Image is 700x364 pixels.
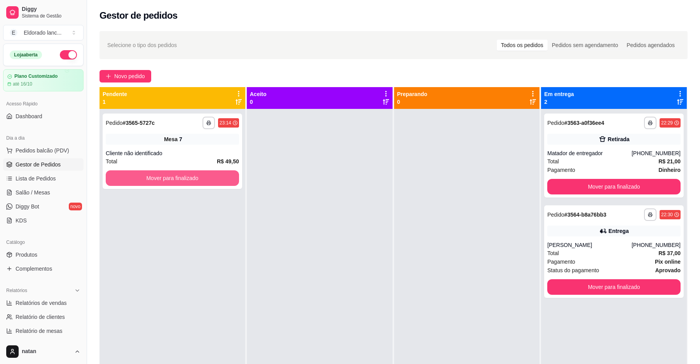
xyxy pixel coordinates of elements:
[100,9,178,22] h2: Gestor de pedidos
[103,90,127,98] p: Pendente
[22,6,80,13] span: Diggy
[658,158,681,164] strong: R$ 21,00
[16,299,67,307] span: Relatórios de vendas
[6,287,27,294] span: Relatórios
[16,189,50,196] span: Salão / Mesas
[3,69,84,91] a: Plano Customizadoaté 16/10
[3,248,84,261] a: Produtos
[16,203,39,210] span: Diggy Bot
[103,98,127,106] p: 1
[658,250,681,256] strong: R$ 37,00
[3,172,84,185] a: Lista de Pedidos
[106,170,239,186] button: Mover para finalizado
[632,149,681,157] div: [PHONE_NUMBER]
[3,132,84,144] div: Dia a dia
[3,144,84,157] button: Pedidos balcão (PDV)
[16,265,52,273] span: Complementos
[564,120,604,126] strong: # 3563-a0f36ee4
[3,158,84,171] a: Gestor de Pedidos
[16,217,27,224] span: KDS
[547,179,681,194] button: Mover para finalizado
[250,98,267,106] p: 0
[3,186,84,199] a: Salão / Mesas
[547,279,681,295] button: Mover para finalizado
[179,135,182,143] div: 7
[3,200,84,213] a: Diggy Botnovo
[22,13,80,19] span: Sistema de Gestão
[397,98,428,106] p: 0
[658,167,681,173] strong: Dinheiro
[16,313,65,321] span: Relatório de clientes
[106,149,239,157] div: Cliente não identificado
[3,3,84,22] a: DiggySistema de Gestão
[547,157,559,166] span: Total
[164,135,178,143] span: Mesa
[3,297,84,309] a: Relatórios de vendas
[3,342,84,361] button: natan
[564,212,606,218] strong: # 3564-b8a76bb3
[547,266,599,275] span: Status do pagamento
[24,29,61,37] div: Eldorado lanc ...
[220,120,231,126] div: 23:14
[107,41,177,49] span: Selecione o tipo dos pedidos
[547,120,564,126] span: Pedido
[3,262,84,275] a: Complementos
[100,70,151,82] button: Novo pedido
[655,267,681,273] strong: aprovado
[397,90,428,98] p: Preparando
[544,98,574,106] p: 2
[114,72,145,80] span: Novo pedido
[16,112,42,120] span: Dashboard
[497,40,548,51] div: Todos os pedidos
[13,81,32,87] article: até 16/10
[547,249,559,257] span: Total
[655,259,681,265] strong: Pix online
[10,51,42,59] div: Loja aberta
[3,110,84,122] a: Dashboard
[3,339,84,351] a: Relatório de fidelidadenovo
[622,40,679,51] div: Pedidos agendados
[10,29,17,37] span: E
[547,212,564,218] span: Pedido
[16,327,63,335] span: Relatório de mesas
[3,98,84,110] div: Acesso Rápido
[661,120,673,126] div: 22:29
[16,251,37,259] span: Produtos
[16,161,61,168] span: Gestor de Pedidos
[16,147,69,154] span: Pedidos balcão (PDV)
[3,325,84,337] a: Relatório de mesas
[106,157,117,166] span: Total
[60,50,77,59] button: Alterar Status
[632,241,681,249] div: [PHONE_NUMBER]
[106,73,111,79] span: plus
[548,40,622,51] div: Pedidos sem agendamento
[3,236,84,248] div: Catálogo
[609,227,629,235] div: Entrega
[22,348,71,355] span: natan
[661,212,673,218] div: 22:30
[250,90,267,98] p: Aceito
[3,25,84,40] button: Select a team
[544,90,574,98] p: Em entrega
[547,241,632,249] div: [PERSON_NAME]
[547,257,575,266] span: Pagamento
[217,158,239,164] strong: R$ 49,50
[3,311,84,323] a: Relatório de clientes
[16,175,56,182] span: Lista de Pedidos
[3,214,84,227] a: KDS
[608,135,630,143] div: Retirada
[14,73,58,79] article: Plano Customizado
[123,120,155,126] strong: # 3565-5727c
[547,166,575,174] span: Pagamento
[106,120,123,126] span: Pedido
[547,149,632,157] div: Matador de entregador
